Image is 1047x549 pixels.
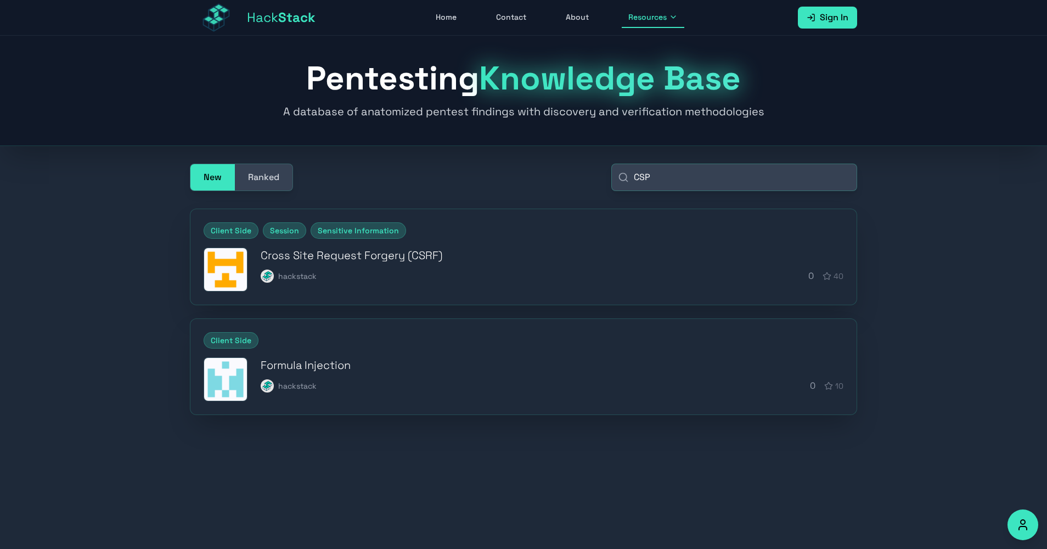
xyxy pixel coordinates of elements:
[278,271,317,282] span: hackstack
[823,271,843,282] div: 40
[628,12,667,23] span: Resources
[278,104,769,119] p: A database of anatomized pentest findings with discovery and verification methodologies
[190,209,857,305] a: Client SideSessionSensitive InformationCross Site Request Forgery (CSRF)Cross Site Request Forger...
[261,357,843,373] h3: Formula Injection
[190,164,235,191] button: New
[261,248,843,263] h3: Cross Site Request Forgery (CSRF)
[261,270,274,283] img: hackstack
[824,380,843,391] div: 10
[278,9,316,26] span: Stack
[247,9,316,26] span: Hack
[622,7,684,28] button: Resources
[204,358,247,401] img: Formula Injection
[204,222,258,239] span: Client Side
[559,7,595,28] a: About
[808,270,843,283] div: 0
[611,164,857,191] input: Search knowledge base...
[190,62,857,95] h1: Pentesting
[798,7,857,29] a: Sign In
[261,379,274,393] img: hackstack
[429,7,463,28] a: Home
[190,318,857,415] a: Client SideFormula InjectionFormula Injectionhackstackhackstack010
[1007,509,1038,540] button: Accessibility Options
[278,380,317,391] span: hackstack
[204,248,247,291] img: Cross Site Request Forgery (CSRF)
[235,164,292,191] button: Ranked
[263,222,306,239] span: Session
[489,7,533,28] a: Contact
[204,332,258,349] span: Client Side
[820,11,848,24] span: Sign In
[810,379,843,393] div: 0
[479,57,741,99] span: Knowledge Base
[311,222,406,239] span: Sensitive Information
